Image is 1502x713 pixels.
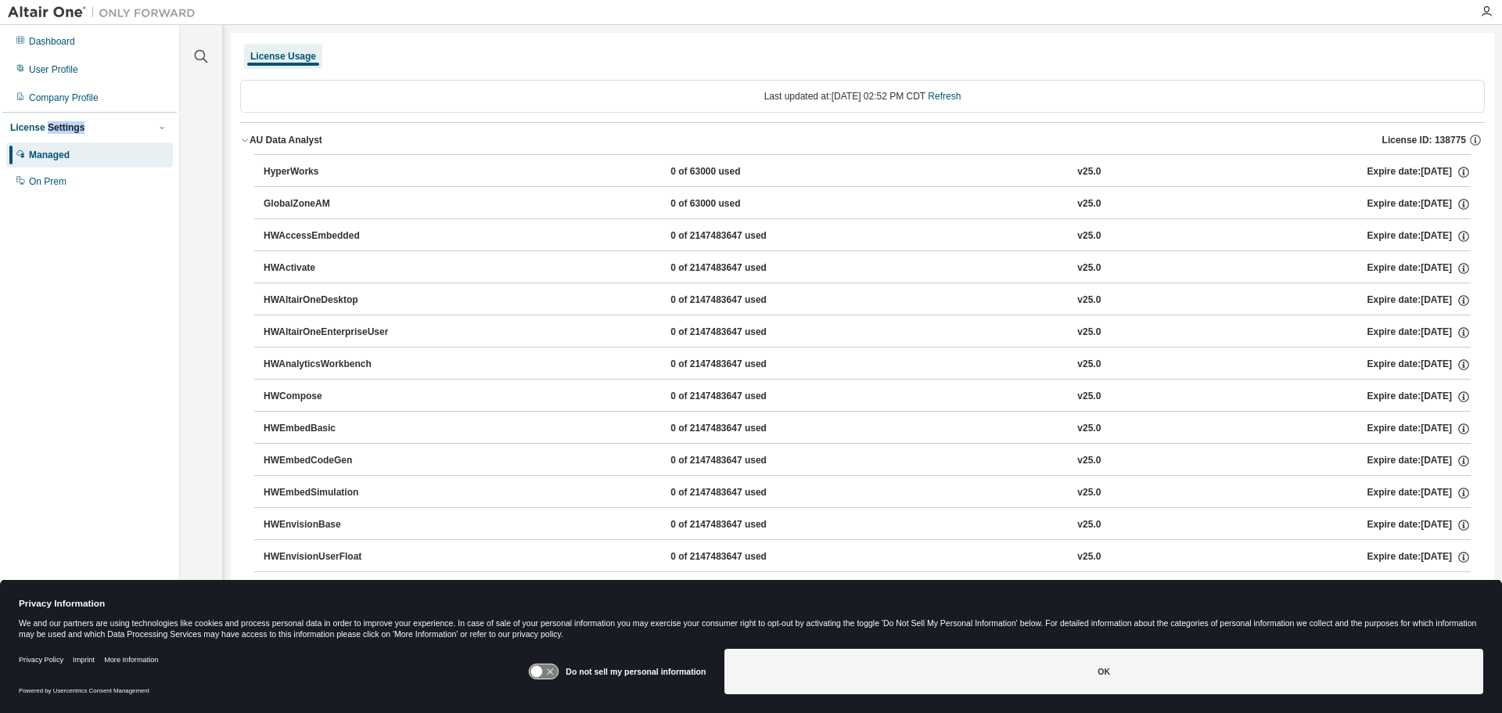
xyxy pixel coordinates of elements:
[1367,293,1471,308] div: Expire date: [DATE]
[264,283,1471,318] button: HWAltairOneDesktop0 of 2147483647 usedv25.0Expire date:[DATE]
[670,197,811,211] div: 0 of 63000 used
[670,229,811,243] div: 0 of 2147483647 used
[1367,165,1471,179] div: Expire date: [DATE]
[670,293,811,308] div: 0 of 2147483647 used
[670,165,811,179] div: 0 of 63000 used
[1077,358,1101,372] div: v25.0
[1077,518,1101,532] div: v25.0
[1367,390,1471,404] div: Expire date: [DATE]
[670,326,811,340] div: 0 of 2147483647 used
[1077,390,1101,404] div: v25.0
[670,550,811,564] div: 0 of 2147483647 used
[670,454,811,468] div: 0 of 2147483647 used
[1077,454,1101,468] div: v25.0
[1367,229,1471,243] div: Expire date: [DATE]
[1367,486,1471,500] div: Expire date: [DATE]
[928,91,961,102] a: Refresh
[264,347,1471,382] button: HWAnalyticsWorkbench0 of 2147483647 usedv25.0Expire date:[DATE]
[264,508,1471,542] button: HWEnvisionBase0 of 2147483647 usedv25.0Expire date:[DATE]
[29,35,75,48] div: Dashboard
[240,123,1485,157] button: AU Data AnalystLicense ID: 138775
[264,518,404,532] div: HWEnvisionBase
[264,444,1471,478] button: HWEmbedCodeGen0 of 2147483647 usedv25.0Expire date:[DATE]
[264,412,1471,446] button: HWEmbedBasic0 of 2147483647 usedv25.0Expire date:[DATE]
[1077,165,1101,179] div: v25.0
[250,134,322,146] div: AU Data Analyst
[1077,261,1101,275] div: v25.0
[264,454,404,468] div: HWEmbedCodeGen
[670,518,811,532] div: 0 of 2147483647 used
[264,380,1471,414] button: HWCompose0 of 2147483647 usedv25.0Expire date:[DATE]
[29,92,99,104] div: Company Profile
[670,486,811,500] div: 0 of 2147483647 used
[264,326,404,340] div: HWAltairOneEnterpriseUser
[670,390,811,404] div: 0 of 2147483647 used
[264,476,1471,510] button: HWEmbedSimulation0 of 2147483647 usedv25.0Expire date:[DATE]
[264,315,1471,350] button: HWAltairOneEnterpriseUser0 of 2147483647 usedv25.0Expire date:[DATE]
[264,187,1471,221] button: GlobalZoneAM0 of 63000 usedv25.0Expire date:[DATE]
[1367,326,1471,340] div: Expire date: [DATE]
[1077,326,1101,340] div: v25.0
[1382,134,1466,146] span: License ID: 138775
[264,572,1471,607] button: HWGraphLakehouse0 of 2147483647 usedv25.0Expire date:[DATE]
[1367,197,1471,211] div: Expire date: [DATE]
[264,486,404,500] div: HWEmbedSimulation
[670,422,811,436] div: 0 of 2147483647 used
[264,251,1471,286] button: HWActivate0 of 2147483647 usedv25.0Expire date:[DATE]
[264,165,404,179] div: HyperWorks
[264,358,404,372] div: HWAnalyticsWorkbench
[264,390,404,404] div: HWCompose
[264,229,404,243] div: HWAccessEmbedded
[264,155,1471,189] button: HyperWorks0 of 63000 usedv25.0Expire date:[DATE]
[1367,358,1471,372] div: Expire date: [DATE]
[264,261,404,275] div: HWActivate
[1367,518,1471,532] div: Expire date: [DATE]
[1077,197,1101,211] div: v25.0
[264,550,404,564] div: HWEnvisionUserFloat
[1077,486,1101,500] div: v25.0
[1077,550,1101,564] div: v25.0
[1077,422,1101,436] div: v25.0
[1367,422,1471,436] div: Expire date: [DATE]
[250,50,316,63] div: License Usage
[8,5,203,20] img: Altair One
[264,540,1471,574] button: HWEnvisionUserFloat0 of 2147483647 usedv25.0Expire date:[DATE]
[10,121,84,134] div: License Settings
[264,422,404,436] div: HWEmbedBasic
[264,219,1471,254] button: HWAccessEmbedded0 of 2147483647 usedv25.0Expire date:[DATE]
[1077,229,1101,243] div: v25.0
[264,293,404,308] div: HWAltairOneDesktop
[1367,550,1471,564] div: Expire date: [DATE]
[1367,454,1471,468] div: Expire date: [DATE]
[29,63,78,76] div: User Profile
[670,358,811,372] div: 0 of 2147483647 used
[1077,293,1101,308] div: v25.0
[29,149,70,161] div: Managed
[264,197,404,211] div: GlobalZoneAM
[1367,261,1471,275] div: Expire date: [DATE]
[29,175,66,188] div: On Prem
[670,261,811,275] div: 0 of 2147483647 used
[240,80,1485,113] div: Last updated at: [DATE] 02:52 PM CDT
